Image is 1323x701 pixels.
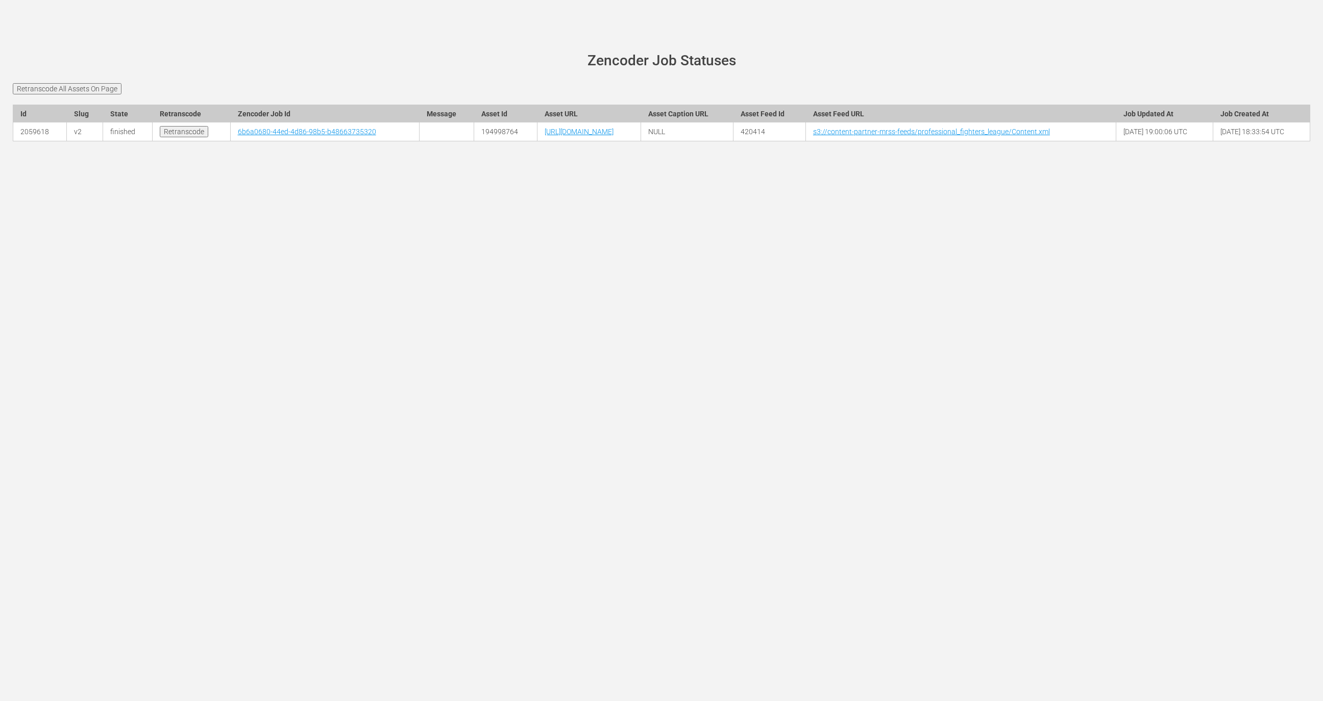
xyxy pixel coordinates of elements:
th: Asset Feed Id [733,105,806,122]
th: Id [13,105,67,122]
td: finished [103,122,152,141]
th: State [103,105,152,122]
th: Asset URL [537,105,641,122]
td: v2 [66,122,103,141]
th: Asset Id [474,105,537,122]
th: Asset Caption URL [641,105,733,122]
th: Message [419,105,474,122]
th: Job Updated At [1116,105,1213,122]
th: Slug [66,105,103,122]
th: Zencoder Job Id [230,105,419,122]
input: Retranscode [160,126,208,137]
td: [DATE] 18:33:54 UTC [1213,122,1310,141]
th: Asset Feed URL [805,105,1116,122]
td: [DATE] 19:00:06 UTC [1116,122,1213,141]
a: [URL][DOMAIN_NAME] [545,128,614,136]
h1: Zencoder Job Statuses [27,53,1296,69]
th: Retranscode [152,105,230,122]
a: 6b6a0680-44ed-4d86-98b5-b48663735320 [238,128,376,136]
th: Job Created At [1213,105,1310,122]
td: 194998764 [474,122,537,141]
a: s3://content-partner-mrss-feeds/professional_fighters_league/Content.xml [813,128,1050,136]
td: 420414 [733,122,806,141]
td: 2059618 [13,122,67,141]
input: Retranscode All Assets On Page [13,83,121,94]
td: NULL [641,122,733,141]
